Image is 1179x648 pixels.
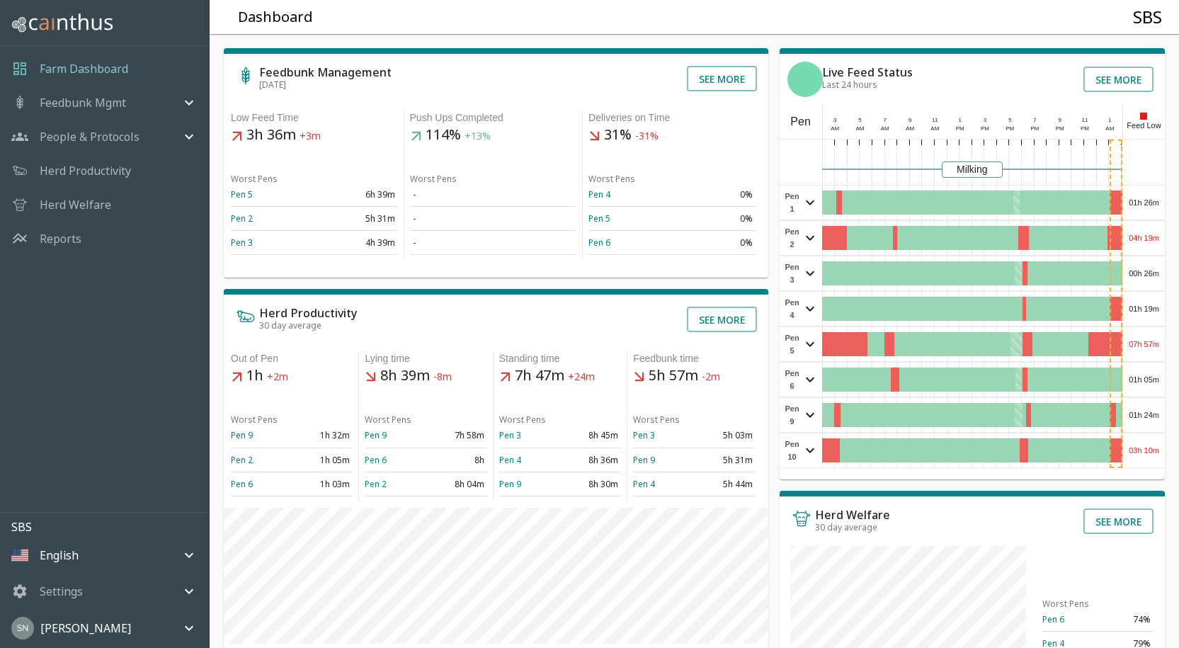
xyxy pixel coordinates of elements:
div: Feed Low [1122,105,1165,139]
button: See more [1083,508,1154,534]
p: Herd Welfare [40,196,111,213]
td: - [410,183,577,207]
div: 01h 24m [1123,398,1165,432]
div: Deliveries on Time [588,110,756,125]
span: [DATE] [259,79,286,91]
h5: 114% [410,125,577,145]
span: Pen 5 [783,331,802,357]
div: 00h 26m [1123,256,1165,290]
td: 0% [672,183,756,207]
div: 07h 57m [1123,327,1165,361]
span: Worst Pens [231,414,278,426]
div: 3 [828,116,841,125]
button: See more [687,66,757,91]
div: Milking [942,161,1003,178]
td: 8h 04m [426,472,487,496]
span: 30 day average [815,521,877,533]
div: 7 [879,116,892,125]
span: Pen 2 [783,225,802,251]
a: Pen 2 [365,478,387,490]
button: See more [1083,67,1154,92]
td: 8h 45m [560,424,621,448]
h5: 1h [231,366,353,386]
p: People & Protocols [40,128,139,145]
td: 8h 30m [560,472,621,496]
img: 45cffdf61066f8072b93f09263145446 [11,617,34,640]
span: Worst Pens [1042,598,1089,610]
h5: Dashboard [238,8,313,27]
div: 03h 10m [1123,433,1165,467]
td: 4h 39m [314,231,398,255]
span: 30 day average [259,319,321,331]
p: Feedbunk Mgmt [40,94,126,111]
span: Pen 3 [783,261,802,286]
div: 1 [954,116,967,125]
span: Pen 6 [783,367,802,392]
a: Pen 6 [231,478,253,490]
span: +2m [267,370,288,384]
span: Worst Pens [365,414,411,426]
div: 01h 05m [1123,363,1165,397]
div: 11 [1078,116,1091,125]
div: 04h 19m [1123,221,1165,255]
div: 9 [904,116,916,125]
div: Lying time [365,351,486,366]
p: Herd Productivity [40,162,131,179]
div: Standing time [499,351,621,366]
a: Pen 9 [231,429,253,441]
a: Pen 5 [588,212,610,224]
h5: 8h 39m [365,366,486,386]
div: 01h 26m [1123,186,1165,220]
div: 5 [854,116,867,125]
span: -31% [635,130,659,143]
span: +24m [568,370,595,384]
a: Pen 6 [588,237,610,249]
a: Pen 6 [365,454,387,466]
h6: Herd Welfare [815,509,890,521]
a: Farm Dashboard [40,60,128,77]
p: English [40,547,79,564]
span: PM [1006,125,1014,132]
td: 8h [426,448,487,472]
a: Pen 9 [633,454,655,466]
span: Pen 9 [783,402,802,428]
td: 6h 39m [314,183,398,207]
h5: 7h 47m [499,366,621,386]
td: 5h 44m [694,472,755,496]
td: 1h 32m [292,424,353,448]
span: +13% [465,130,491,143]
a: Pen 3 [231,237,253,249]
span: -8m [433,370,452,384]
span: Worst Pens [633,414,680,426]
h5: 31% [588,125,756,145]
span: Pen 4 [783,296,802,322]
td: 5h 03m [694,424,755,448]
a: Pen 5 [231,188,253,200]
a: Pen 2 [231,212,253,224]
span: PM [1030,125,1039,132]
a: Pen 3 [499,429,521,441]
div: 1 [1104,116,1117,125]
h6: Feedbunk Management [259,67,392,78]
td: 8h 36m [560,448,621,472]
span: PM [981,125,989,132]
a: Pen 4 [633,478,655,490]
a: Reports [40,230,81,247]
div: Feedbunk time [633,351,755,366]
td: 74% [1098,608,1154,632]
span: PM [1081,125,1089,132]
span: -2m [702,370,720,384]
div: Out of Pen [231,351,353,366]
a: Pen 3 [633,429,655,441]
a: Pen 9 [499,478,521,490]
td: - [410,207,577,231]
span: +3m [300,130,321,143]
a: Pen 2 [231,454,253,466]
button: See more [687,307,757,332]
td: 0% [672,231,756,255]
td: 1h 05m [292,448,353,472]
span: Pen 10 [783,438,802,463]
h5: 5h 57m [633,366,755,386]
span: AM [906,125,914,132]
